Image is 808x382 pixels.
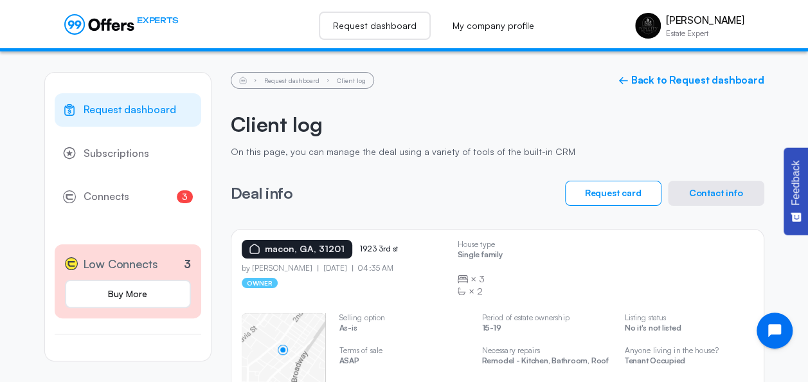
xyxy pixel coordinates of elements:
[84,145,149,162] span: Subscriptions
[790,160,802,205] span: Feedback
[339,313,468,322] p: Selling option
[339,323,468,336] p: As-is
[137,14,178,26] span: EXPERTS
[242,278,278,288] p: owner
[55,180,201,214] a: Connects3
[625,356,753,368] p: Tenant Occupied
[482,313,611,379] swiper-slide: 3 / 4
[625,323,753,336] p: No it's not listed
[482,323,611,336] p: 15-19
[482,346,611,355] p: Necessary repairs
[231,185,293,201] h3: Deal info
[477,285,483,298] span: 2
[625,346,753,355] p: Anyone living in the house?
[625,313,753,322] p: Listing status
[84,188,129,205] span: Connects
[84,102,176,118] span: Request dashboard
[458,285,503,298] div: ×
[666,14,744,26] p: [PERSON_NAME]
[666,30,744,37] p: Estate Expert
[231,147,764,158] p: On this page, you can manage the deal using a variety of tools of the built-in CRM
[231,112,764,136] h2: Client log
[784,147,808,235] button: Feedback - Show survey
[337,77,366,84] li: Client log
[360,244,424,253] p: 1923 3rd st
[438,12,548,40] a: My company profile
[242,264,318,273] p: by [PERSON_NAME]
[482,313,611,322] p: Period of estate ownership
[625,313,753,379] swiper-slide: 4 / 4
[668,181,764,206] button: Contact info
[479,273,485,286] span: 3
[339,313,468,379] swiper-slide: 2 / 4
[177,190,193,203] span: 3
[64,14,178,35] a: EXPERTS
[458,250,503,262] p: Single family
[339,356,468,368] p: ASAP
[264,77,319,84] a: Request dashboard
[352,264,393,273] p: 04:35 AM
[83,255,158,273] span: Low Connects
[55,93,201,127] a: Request dashboard
[318,264,352,273] p: [DATE]
[339,346,468,355] p: Terms of sale
[319,12,431,40] a: Request dashboard
[65,280,191,308] a: Buy More
[565,181,661,206] button: Request card
[55,137,201,170] a: Subscriptions
[184,255,191,273] p: 3
[635,13,661,39] img: Michael Rosario
[458,240,503,249] p: House type
[482,356,611,368] p: Remodel - Kitchen, Bathroom, Roof
[265,244,345,255] p: macon, GA, 31201
[458,273,503,286] div: ×
[618,74,764,86] a: ← Back to Request dashboard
